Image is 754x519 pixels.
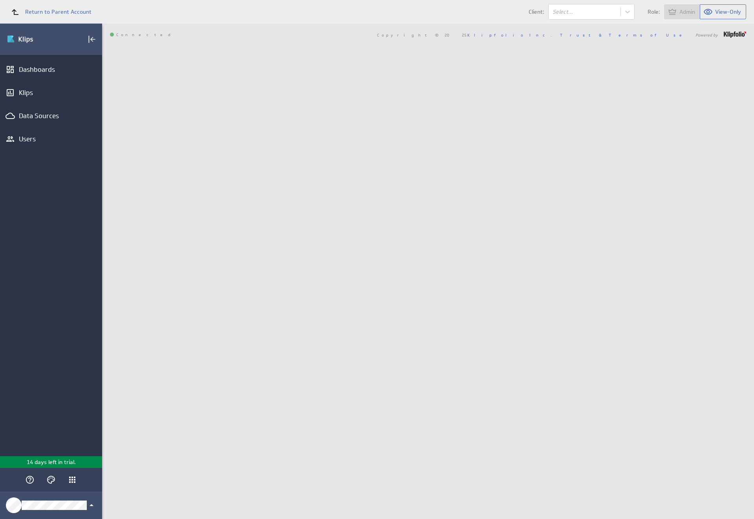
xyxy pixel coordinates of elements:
[68,475,77,484] div: Klipfolio Apps
[724,31,746,38] img: logo-footer.png
[715,8,741,15] span: View-Only
[467,32,552,38] a: Klipfolio Inc.
[695,33,718,37] span: Powered by
[19,111,83,120] div: Data Sources
[19,65,83,74] div: Dashboards
[23,473,37,486] div: Help
[648,9,660,15] span: Role:
[110,33,175,37] span: Connected: ID: dpnc-25 Online: true
[7,33,62,46] div: Go to Dashboards
[85,33,99,46] div: Collapse
[19,88,83,97] div: Klips
[27,458,76,466] p: 14 days left in trial.
[6,3,92,20] a: Return to Parent Account
[25,9,92,15] span: Return to Parent Account
[679,8,695,15] span: Admin
[44,473,58,486] div: Themes
[560,32,687,38] a: Trust & Terms of Use
[553,9,617,15] div: Select...
[529,9,544,15] span: Client:
[66,473,79,486] div: Klipfolio Apps
[664,4,700,19] button: View as Admin
[700,4,746,19] button: View as View-Only
[19,135,83,143] div: Users
[377,33,552,37] span: Copyright © 2025
[46,475,56,484] svg: Themes
[7,33,62,46] img: Klipfolio klips logo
